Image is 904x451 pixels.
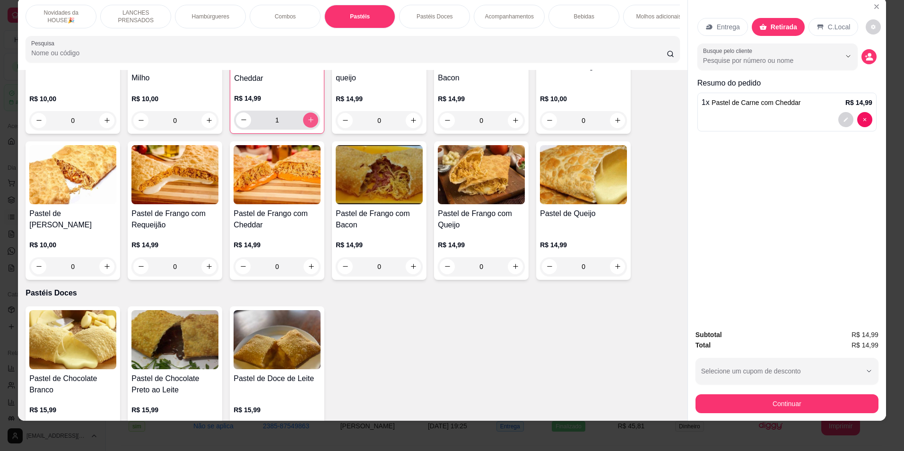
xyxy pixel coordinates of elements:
[610,113,625,128] button: increase-product-quantity
[866,19,881,35] button: decrease-product-quantity
[131,240,218,250] p: R$ 14,99
[236,113,251,128] button: decrease-product-quantity
[131,310,218,369] img: product-image
[845,98,872,107] p: R$ 14,99
[828,22,850,32] p: C.Local
[336,94,423,104] p: R$ 14,99
[29,240,116,250] p: R$ 10,00
[99,259,114,274] button: increase-product-quantity
[406,259,421,274] button: increase-product-quantity
[712,99,800,106] span: Pastel de Carne com Cheddar
[234,94,320,103] p: R$ 14,99
[574,13,594,20] p: Bebidas
[31,48,667,58] input: Pesquisa
[695,331,722,338] strong: Subtotal
[133,113,148,128] button: decrease-product-quantity
[131,373,218,396] h4: Pastel de Chocolate Preto ao Leite
[610,259,625,274] button: increase-product-quantity
[861,49,877,64] button: decrease-product-quantity
[540,240,627,250] p: R$ 14,99
[131,208,218,231] h4: Pastel de Frango com Requeijão
[841,49,856,64] button: Show suggestions
[29,145,116,204] img: product-image
[131,405,218,415] p: R$ 15,99
[440,259,455,274] button: decrease-product-quantity
[540,94,627,104] p: R$ 10,00
[540,145,627,204] img: product-image
[852,340,878,350] span: R$ 14,99
[34,9,88,24] p: Novidades da HOUSE🎉
[131,94,218,104] p: R$ 10,00
[131,61,218,84] h4: Pastel de Carne com Milho
[133,259,148,274] button: decrease-product-quantity
[336,208,423,231] h4: Pastel de Frango com Bacon
[234,240,321,250] p: R$ 14,99
[234,61,320,84] h4: Pastel de Carne com Cheddar
[702,97,801,108] p: 1 x
[275,13,296,20] p: Combos
[234,145,321,204] img: product-image
[703,47,756,55] label: Busque pelo cliente
[695,341,711,349] strong: Total
[438,208,525,231] h4: Pastel de Frango com Queijo
[31,39,58,47] label: Pesquisa
[438,240,525,250] p: R$ 14,99
[438,145,525,204] img: product-image
[485,13,534,20] p: Acompanhamentos
[350,13,370,20] p: Pastéis
[201,113,217,128] button: increase-product-quantity
[771,22,797,32] p: Retirada
[29,373,116,396] h4: Pastel de Chocolate Branco
[29,310,116,369] img: product-image
[108,9,163,24] p: LANCHES PRENSADOS
[234,405,321,415] p: R$ 15,99
[542,113,557,128] button: decrease-product-quantity
[29,208,116,231] h4: Pastel de [PERSON_NAME]
[540,208,627,219] h4: Pastel de Queijo
[695,394,878,413] button: Continuar
[406,113,421,128] button: increase-product-quantity
[852,330,878,340] span: R$ 14,99
[438,94,525,104] p: R$ 14,99
[29,94,116,104] p: R$ 10,00
[542,259,557,274] button: decrease-product-quantity
[336,61,423,84] h4: Pastel de Carne com queijo
[703,56,826,65] input: Busque pelo cliente
[417,13,453,20] p: Pastéis Doces
[697,78,877,89] p: Resumo do pedido
[26,287,680,299] p: Pastéis Doces
[234,208,321,231] h4: Pastel de Frango com Cheddar
[192,13,229,20] p: Hambúrgueres
[234,373,321,384] h4: Pastel de Doce de Leite
[234,310,321,369] img: product-image
[131,145,218,204] img: product-image
[695,358,878,384] button: Selecione um cupom de desconto
[508,113,523,128] button: increase-product-quantity
[304,259,319,274] button: increase-product-quantity
[440,113,455,128] button: decrease-product-quantity
[636,13,681,20] p: Molhos adicionais
[31,259,46,274] button: decrease-product-quantity
[857,112,872,127] button: decrease-product-quantity
[336,145,423,204] img: product-image
[717,22,740,32] p: Entrega
[303,113,318,128] button: increase-product-quantity
[438,61,525,84] h4: Pastel de Carne com Bacon
[338,113,353,128] button: decrease-product-quantity
[31,113,46,128] button: decrease-product-quantity
[838,112,853,127] button: decrease-product-quantity
[201,259,217,274] button: increase-product-quantity
[29,405,116,415] p: R$ 15,99
[336,240,423,250] p: R$ 14,99
[338,259,353,274] button: decrease-product-quantity
[508,259,523,274] button: increase-product-quantity
[99,113,114,128] button: increase-product-quantity
[235,259,251,274] button: decrease-product-quantity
